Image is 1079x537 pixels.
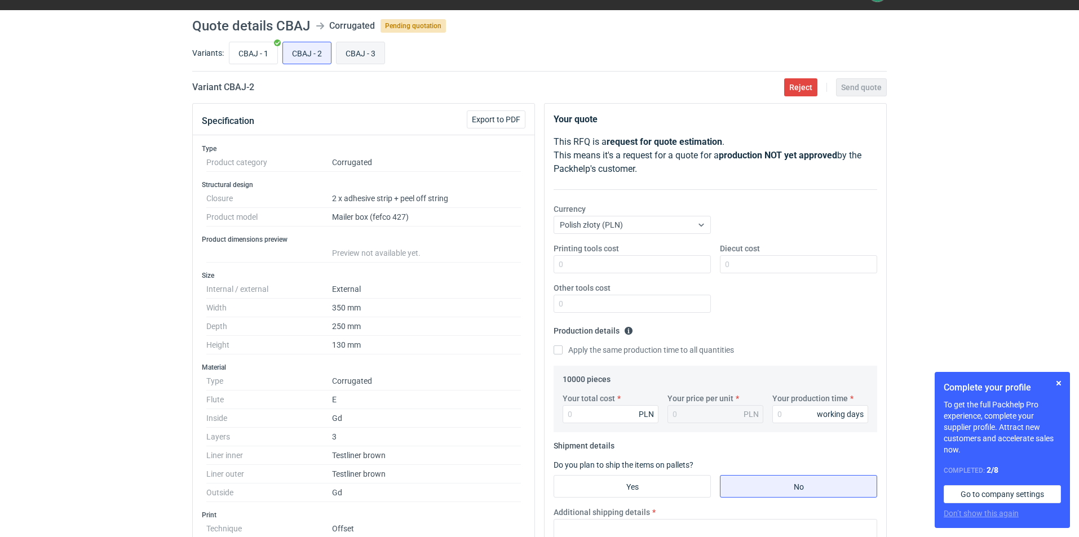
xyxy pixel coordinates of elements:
strong: Your quote [554,114,598,125]
label: Your total cost [563,393,615,404]
dd: Testliner brown [332,465,521,483]
label: Printing tools cost [554,243,619,254]
button: Specification [202,108,254,135]
label: Do you plan to ship the items on pallets? [554,460,693,469]
input: 0 [554,255,711,273]
dd: Corrugated [332,153,521,172]
div: Completed: [944,464,1061,476]
label: Your production time [772,393,848,404]
dd: Corrugated [332,372,521,390]
label: Variants: [192,47,224,59]
dt: Height [206,336,332,354]
span: Pending quotation [381,19,446,33]
span: Export to PDF [472,116,520,123]
button: Skip for now [1052,376,1065,390]
dt: Closure [206,189,332,208]
label: Apply the same production time to all quantities [554,344,734,356]
h1: Complete your profile [944,381,1061,394]
legend: Production details [554,322,633,335]
label: Diecut cost [720,243,760,254]
dt: Internal / external [206,280,332,299]
span: Send quote [841,83,882,91]
dt: Layers [206,428,332,446]
h3: Product dimensions preview [202,235,525,244]
dd: Gd [332,409,521,428]
legend: Shipment details [554,437,614,450]
input: 0 [554,295,711,313]
legend: 10000 pieces [563,370,611,384]
strong: request for quote estimation [607,136,722,147]
h3: Print [202,511,525,520]
dt: Type [206,372,332,390]
dt: Inside [206,409,332,428]
strong: 2 / 8 [987,465,998,474]
label: No [720,475,877,498]
dt: Product model [206,208,332,227]
div: Corrugated [329,19,375,33]
h3: Type [202,144,525,153]
label: Your price per unit [667,393,733,404]
dd: Gd [332,483,521,502]
label: Yes [554,475,711,498]
h1: Quote details CBAJ [192,19,310,33]
button: Send quote [836,78,887,96]
a: Go to company settings [944,485,1061,503]
div: working days [817,409,864,420]
input: 0 [720,255,877,273]
dt: Liner outer [206,465,332,483]
dt: Outside [206,483,332,502]
p: This RFQ is a . This means it's a request for a quote for a by the Packhelp's customer. [554,135,877,176]
dt: Flute [206,390,332,409]
h3: Size [202,271,525,280]
dd: 130 mm [332,336,521,354]
div: PLN [744,409,759,420]
dd: External [332,280,521,299]
dd: E [332,390,521,409]
dt: Width [206,299,332,317]
h3: Structural design [202,180,525,189]
label: CBAJ - 1 [229,42,278,64]
dd: 350 mm [332,299,521,317]
input: 0 [563,405,658,423]
dt: Product category [206,153,332,172]
button: Export to PDF [467,110,525,128]
dd: Testliner brown [332,446,521,465]
label: Other tools cost [554,282,611,294]
label: Currency [554,203,586,215]
strong: production NOT yet approved [719,150,837,161]
span: Preview not available yet. [332,248,421,258]
input: 0 [772,405,868,423]
dd: 3 [332,428,521,446]
dd: 250 mm [332,317,521,336]
button: Reject [784,78,817,96]
span: Reject [789,83,812,91]
h3: Material [202,363,525,372]
span: Polish złoty (PLN) [560,220,623,229]
button: Don’t show this again [944,508,1019,519]
label: CBAJ - 3 [336,42,385,64]
dd: Mailer box (fefco 427) [332,208,521,227]
dt: Liner inner [206,446,332,465]
p: To get the full Packhelp Pro experience, complete your supplier profile. Attract new customers an... [944,399,1061,455]
label: CBAJ - 2 [282,42,331,64]
dd: 2 x adhesive strip + peel off string [332,189,521,208]
label: Additional shipping details [554,507,650,518]
div: PLN [639,409,654,420]
dt: Depth [206,317,332,336]
h2: Variant CBAJ - 2 [192,81,254,94]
